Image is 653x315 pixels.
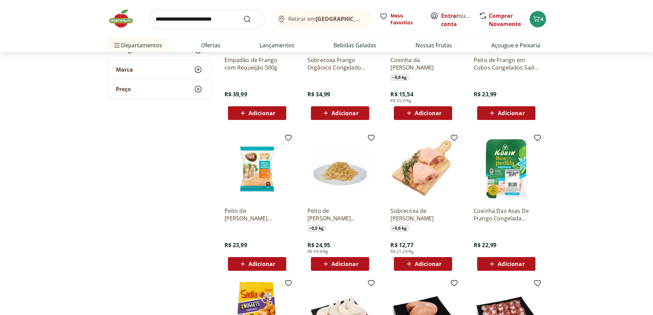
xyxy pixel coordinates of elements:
[311,257,369,271] button: Adicionar
[249,261,275,267] span: Adicionar
[228,257,286,271] button: Adicionar
[307,225,325,232] span: ~ 0,5 kg
[489,12,521,28] a: Comprar Novamente
[394,106,452,120] button: Adicionar
[108,80,210,99] button: Preço
[441,12,459,20] a: Entrar
[288,16,364,22] span: Retirar em
[394,257,452,271] button: Adicionar
[116,86,131,93] span: Preço
[259,41,294,49] a: Lançamentos
[390,74,408,81] span: ~ 0,6 kg
[541,16,543,22] span: 4
[390,249,414,254] span: R$ 21,29/Kg
[273,10,371,29] button: Retirar em[GEOGRAPHIC_DATA]/[GEOGRAPHIC_DATA]
[390,98,411,104] span: R$ 25,9/Kg
[334,41,376,49] a: Bebidas Geladas
[331,110,358,116] span: Adicionar
[390,207,456,222] a: Sobrecoxa de [PERSON_NAME]
[498,110,524,116] span: Adicionar
[474,136,539,202] img: Coxinha Das Asas De Frango Congelada Drumette Korin 600G
[228,106,286,120] button: Adicionar
[113,37,121,53] button: Menu
[311,106,369,120] button: Adicionar
[415,261,442,267] span: Adicionar
[225,56,290,71] a: Empadão de Frango com Requeijão 500g
[307,241,330,249] span: R$ 24,95
[390,12,422,26] span: Meus Favoritos
[243,15,259,23] button: Submit Search
[201,41,220,49] a: Ofertas
[307,249,328,254] span: R$ 49,9/Kg
[316,15,431,23] b: [GEOGRAPHIC_DATA]/[GEOGRAPHIC_DATA]
[390,56,456,71] a: Coxinha da [PERSON_NAME]
[474,56,539,71] a: Peito de Frango em Cubos Congelados Sadia 400g
[390,90,413,98] span: R$ 15,54
[116,66,133,73] span: Marca
[498,261,524,267] span: Adicionar
[249,110,275,116] span: Adicionar
[415,110,442,116] span: Adicionar
[390,136,456,202] img: Sobrecoxa de Frango Resfriada
[307,90,330,98] span: R$ 34,99
[225,207,290,222] a: Peito de [PERSON_NAME] Congelado Nat 400g
[441,12,479,28] a: Criar conta
[225,241,247,249] span: R$ 23,99
[307,207,373,222] a: Peito de [PERSON_NAME] Resfriado Unidade
[113,37,162,53] span: Departamentos
[491,41,540,49] a: Açougue e Peixaria
[474,241,496,249] span: R$ 22,99
[331,261,358,267] span: Adicionar
[530,11,546,27] button: Carrinho
[150,10,265,29] input: search
[379,12,422,26] a: Meus Favoritos
[390,241,413,249] span: R$ 12,77
[477,257,535,271] button: Adicionar
[390,225,408,232] span: ~ 0,6 kg
[107,8,142,29] img: Hortifruti
[108,60,210,79] button: Marca
[225,90,247,98] span: R$ 39,99
[307,56,373,71] a: Sobrecoxa Frango Orgânico Congelado Korin 700g
[477,106,535,120] button: Adicionar
[441,12,472,28] span: ou
[474,90,496,98] span: R$ 23,99
[225,136,290,202] img: Peito de Frango Desfiado Congelado Nat 400g
[415,41,452,49] a: Nossas Frutas
[307,136,373,202] img: Peito de Frango Desfiado Resfriado Unidade
[474,207,539,222] a: Coxinha Das Asas De Frango Congelada Drumette Korin 600G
